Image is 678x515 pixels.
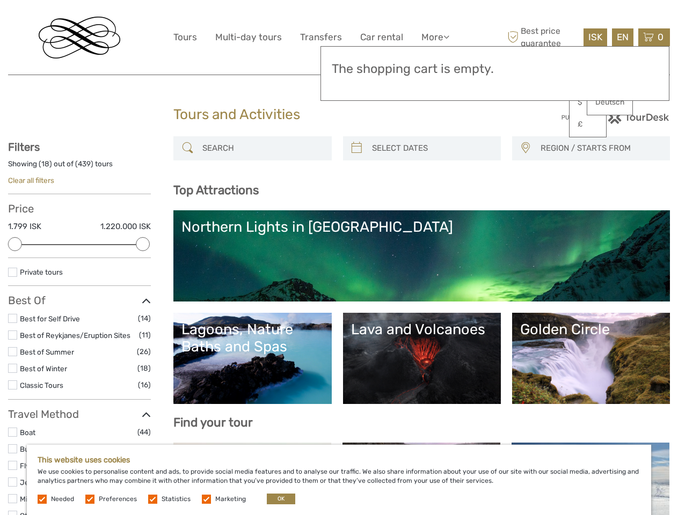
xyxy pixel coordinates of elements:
a: Classic Tours [20,381,63,389]
a: Northern Lights in [GEOGRAPHIC_DATA] [181,218,662,293]
label: Preferences [99,495,137,504]
a: Multi-day tours [215,30,282,45]
a: Best of Reykjanes/Eruption Sites [20,331,130,340]
a: Mini Bus / Car [20,495,66,503]
a: Flying [20,461,40,470]
a: Jeep / 4x4 [20,478,57,487]
img: PurchaseViaTourDesk.png [561,111,670,124]
a: Best for Self Drive [20,314,80,323]
label: Needed [51,495,74,504]
a: Transfers [300,30,342,45]
span: Best price guarantee [505,25,581,49]
button: OK [267,494,295,504]
label: Statistics [162,495,191,504]
a: Lagoons, Nature Baths and Spas [181,321,323,396]
a: Golden Circle [520,321,662,396]
label: Marketing [215,495,246,504]
span: (14) [138,312,151,325]
h3: Price [8,202,151,215]
b: Find your tour [173,415,253,430]
span: (26) [137,345,151,358]
input: SEARCH [198,139,326,158]
div: Lagoons, Nature Baths and Spas [181,321,323,356]
h3: Best Of [8,294,151,307]
span: (11) [139,329,151,341]
div: Showing ( ) out of ( ) tours [8,159,151,175]
a: Car rental [360,30,403,45]
h3: Travel Method [8,408,151,421]
b: Top Attractions [173,183,259,197]
div: Northern Lights in [GEOGRAPHIC_DATA] [181,218,662,236]
a: Tours [173,30,197,45]
strong: Filters [8,141,40,153]
button: Open LiveChat chat widget [123,17,136,30]
div: We use cookies to personalise content and ads, to provide social media features and to analyse ou... [27,445,651,515]
a: Boat [20,428,35,437]
img: Reykjavik Residence [39,17,120,58]
label: 18 [41,159,49,169]
a: More [421,30,449,45]
button: REGION / STARTS FROM [536,139,665,157]
span: (51) [138,443,151,455]
div: Lava and Volcanoes [351,321,493,338]
span: (16) [138,379,151,391]
input: SELECT DATES [368,139,495,158]
span: (44) [137,426,151,438]
a: Private tours [20,268,63,276]
div: Golden Circle [520,321,662,338]
p: We're away right now. Please check back later! [15,19,121,27]
a: Lava and Volcanoes [351,321,493,396]
a: Bus [20,445,33,453]
span: 0 [656,32,665,42]
a: Best of Summer [20,348,74,356]
a: Deutsch [587,93,632,112]
a: $ [570,93,606,112]
span: (18) [137,362,151,374]
h5: This website uses cookies [38,455,640,465]
a: Clear all filters [8,176,54,185]
label: 1.799 ISK [8,221,41,232]
label: 439 [78,159,91,169]
a: £ [570,115,606,134]
div: EN [612,28,633,46]
h3: The shopping cart is empty. [332,62,658,77]
label: 1.220.000 ISK [100,221,151,232]
span: ISK [588,32,602,42]
a: Best of Winter [20,364,67,373]
h1: Tours and Activities [173,106,505,123]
